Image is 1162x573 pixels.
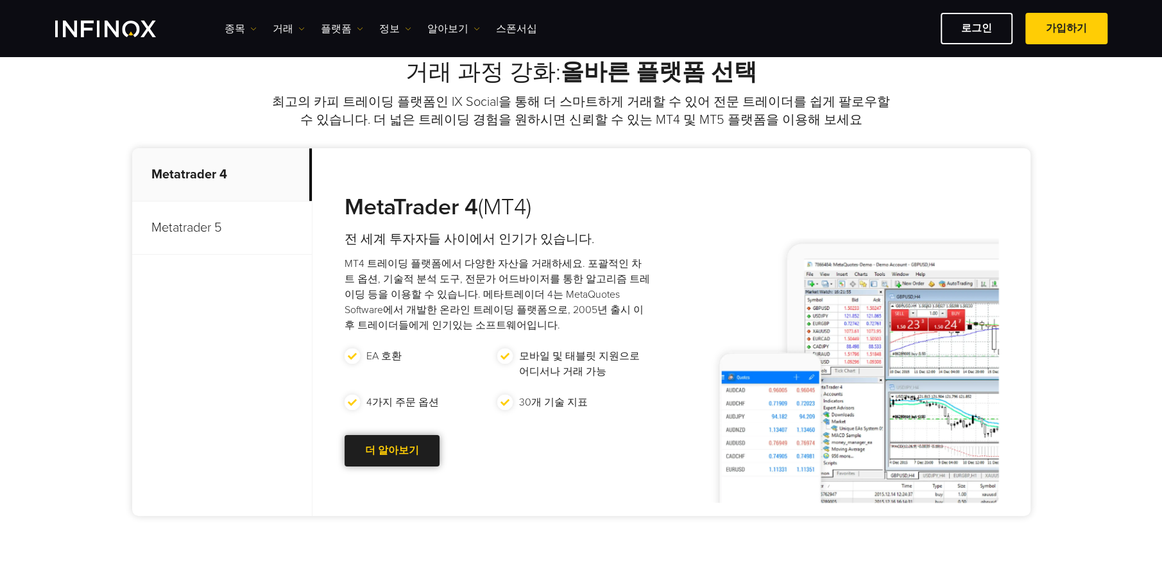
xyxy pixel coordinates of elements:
h4: 전 세계 투자자들 사이에서 인기가 있습니다. [345,230,651,248]
a: 플랫폼 [321,21,363,37]
a: 알아보기 [427,21,480,37]
a: 거래 [273,21,305,37]
a: 가입하기 [1025,13,1107,44]
a: 스폰서십 [496,21,537,37]
p: 30개 기술 지표 [519,395,588,410]
a: 로그인 [941,13,1012,44]
a: INFINOX Logo [55,21,186,37]
p: Metatrader 5 [132,201,312,255]
p: MT4 트레이딩 플랫폼에서 다양한 자산을 거래하세요. 포괄적인 차트 옵션, 기술적 분석 도구, 전문가 어드바이저를 통한 알고리즘 트레이딩 등을 이용할 수 있습니다. 메타트레이... [345,256,651,333]
p: EA 호환 [366,348,402,364]
a: 종목 [225,21,257,37]
p: 최고의 카피 트레이딩 플랫폼인 IX Social을 통해 더 스마트하게 거래할 수 있어 전문 트레이더를 쉽게 팔로우할 수 있습니다. 더 넓은 트레이딩 경험을 원하시면 신뢰할 수... [270,93,893,129]
strong: 올바른 플랫폼 선택 [561,58,757,86]
p: 4가지 주문 옵션 [366,395,439,410]
p: Metatrader 4 [132,148,312,201]
h2: 거래 과정 강화: [132,58,1030,87]
strong: MetaTrader 4 [345,193,478,221]
a: 더 알아보기 [345,435,440,466]
a: 정보 [379,21,411,37]
p: 모바일 및 태블릿 지원으로 어디서나 거래 가능 [519,348,644,379]
h3: (MT4) [345,193,651,221]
